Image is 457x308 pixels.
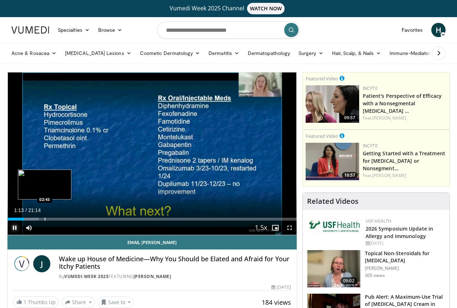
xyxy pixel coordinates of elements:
[307,250,360,287] img: 34a4b5e7-9a28-40cd-b963-80fdb137f70d.150x105_q85_crop-smart_upscale.jpg
[342,115,357,121] span: 09:57
[363,150,445,172] a: Getting Started with a Treatment for [MEDICAL_DATA] or Nonsegment…
[7,72,297,235] video-js: Video Player
[363,115,447,121] div: Feat.
[33,255,50,272] a: J
[22,221,36,235] button: Mute
[365,266,445,271] p: [PERSON_NAME]
[268,221,282,235] button: Enable picture-in-picture mode
[307,197,358,206] h4: Related Videos
[136,46,204,60] a: Cosmetic Dermatology
[54,23,94,37] a: Specialties
[306,133,338,139] small: Featured Video
[366,225,433,239] a: 2026 Symposium Update in Allergy and Immunology
[372,172,406,178] a: [PERSON_NAME]
[7,221,22,235] button: Pause
[7,235,297,249] a: Email [PERSON_NAME]
[243,46,294,60] a: Dermatopathology
[363,85,378,91] a: Incyte
[134,273,171,279] a: [PERSON_NAME]
[13,255,30,272] img: Vumedi Week 2025
[24,299,26,306] span: 1
[7,218,297,221] div: Progress Bar
[282,221,297,235] button: Fullscreen
[385,46,443,60] a: Immune-Mediated
[11,26,49,34] img: VuMedi Logo
[306,85,359,123] img: 2c48d197-61e9-423b-8908-6c4d7e1deb64.png.150x105_q85_crop-smart_upscale.jpg
[64,273,109,279] a: Vumedi Week 2025
[363,92,442,114] a: Patient's Perspective of Efficacy with a Nonsegmental [MEDICAL_DATA] …
[308,218,362,234] img: 6ba8804a-8538-4002-95e7-a8f8012d4a11.png.150x105_q85_autocrop_double_scale_upscale_version-0.2.jpg
[7,46,61,60] a: Acne & Rosacea
[25,207,27,213] span: /
[307,250,445,288] a: 09:02 Topical Non-Steroidals for [MEDICAL_DATA] [PERSON_NAME] 305 views
[372,115,406,121] a: [PERSON_NAME]
[157,21,300,39] input: Search topics, interventions
[306,75,338,82] small: Featured Video
[247,3,285,14] span: WATCH NOW
[306,143,359,180] img: e02a99de-beb8-4d69-a8cb-018b1ffb8f0c.png.150x105_q85_crop-smart_upscale.jpg
[306,143,359,180] a: 10:57
[204,46,243,60] a: Dermatitis
[431,23,446,37] a: H
[12,3,445,14] a: Vumedi Week 2025 ChannelWATCH NOW
[328,46,385,60] a: Hair, Scalp, & Nails
[363,172,447,179] div: Feat.
[342,172,357,178] span: 10:57
[306,85,359,123] a: 09:57
[340,277,357,284] span: 09:02
[61,46,136,60] a: [MEDICAL_DATA] Lesions
[271,284,291,291] div: [DATE]
[94,23,127,37] a: Browse
[294,46,328,60] a: Surgery
[254,221,268,235] button: Playback Rate
[28,207,41,213] span: 21:14
[59,255,291,271] h4: Wake up House of Medicine—Why You Should be Elated and Afraid for Your Itchy Patients
[98,297,134,308] button: Save to
[366,240,444,247] div: [DATE]
[62,297,95,308] button: Share
[262,298,291,307] span: 184 views
[397,23,427,37] a: Favorites
[13,297,59,308] a: 1 Thumbs Up
[14,207,24,213] span: 1:13
[59,273,291,280] div: By FEATURING
[365,273,385,278] p: 305 views
[18,170,71,200] img: image.jpeg
[366,218,392,224] a: USF Health
[365,250,445,264] h3: Topical Non-Steroidals for [MEDICAL_DATA]
[363,143,378,149] a: Incyte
